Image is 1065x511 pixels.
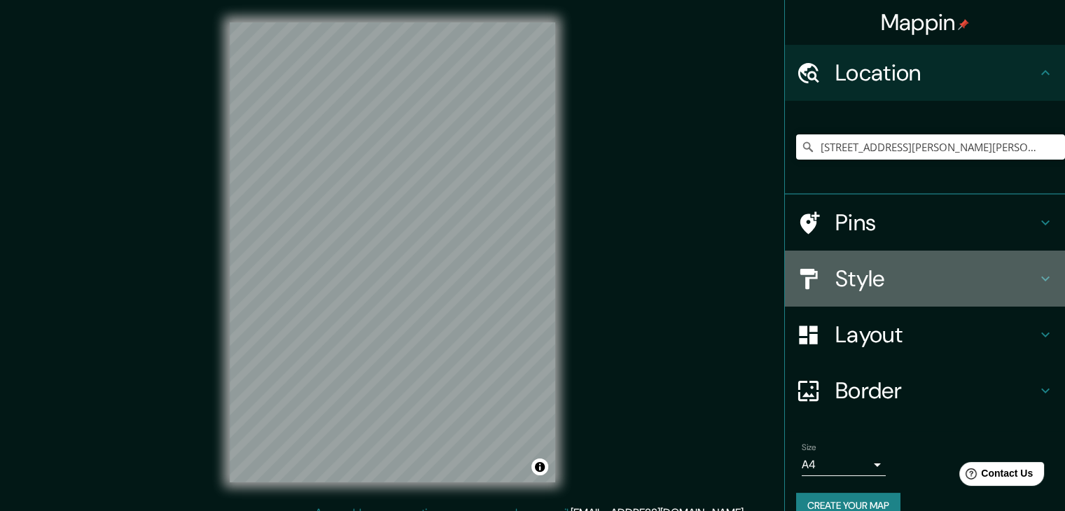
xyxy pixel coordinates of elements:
canvas: Map [230,22,555,482]
h4: Style [835,265,1037,293]
h4: Layout [835,321,1037,349]
div: Border [785,363,1065,419]
h4: Mappin [881,8,970,36]
div: A4 [802,454,886,476]
div: Pins [785,195,1065,251]
h4: Pins [835,209,1037,237]
h4: Location [835,59,1037,87]
iframe: Help widget launcher [940,456,1050,496]
div: Style [785,251,1065,307]
input: Pick your city or area [796,134,1065,160]
div: Layout [785,307,1065,363]
label: Size [802,442,816,454]
img: pin-icon.png [958,19,969,30]
h4: Border [835,377,1037,405]
button: Toggle attribution [531,458,548,475]
div: Location [785,45,1065,101]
